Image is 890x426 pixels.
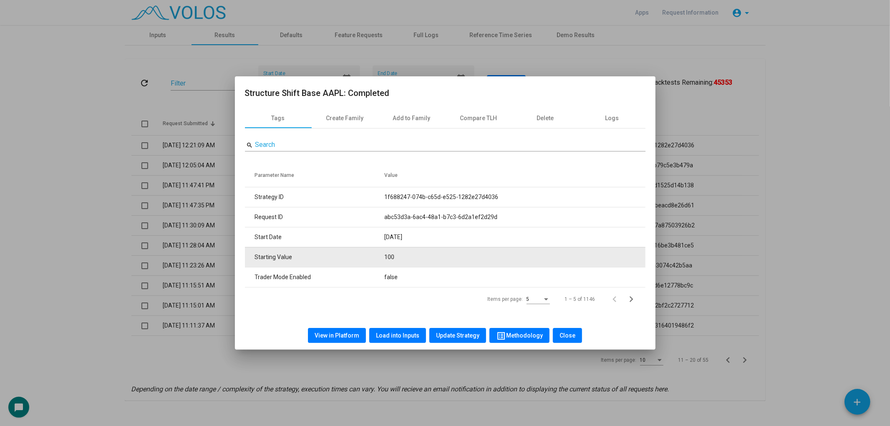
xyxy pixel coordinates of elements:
button: Close [553,328,582,343]
td: [DATE] [384,227,645,247]
td: Start Date [245,227,385,247]
button: Previous page [609,291,625,308]
button: Methodology [489,328,550,343]
div: Logs [605,114,619,123]
div: Add to Family [393,114,431,123]
span: View in Platform [315,332,359,339]
div: 1 – 5 of 1146 [565,295,595,303]
button: Update Strategy [429,328,486,343]
th: Parameter Name [245,164,385,187]
button: Load into Inputs [369,328,426,343]
span: Update Strategy [436,332,479,339]
div: Items per page: [488,295,523,303]
span: Close [560,332,575,339]
mat-icon: search [247,141,253,149]
td: Request ID [245,207,385,227]
div: Tags [272,114,285,123]
span: Load into Inputs [376,332,419,339]
h2: Structure Shift Base AAPL: Completed [245,86,645,100]
mat-icon: list_alt [496,331,506,341]
div: Compare TLH [460,114,497,123]
td: abc53d3a-6ac4-48a1-b7c3-6d2a1ef2d29d [384,207,645,227]
div: Delete [537,114,554,123]
td: 100 [384,247,645,267]
td: Starting Value [245,247,385,267]
mat-select: Items per page: [527,297,550,302]
button: View in Platform [308,328,366,343]
td: Trader Mode Enabled [245,267,385,287]
button: Next page [625,291,642,308]
span: 5 [527,296,529,302]
td: 1f688247-074b-c65d-e525-1282e27d4036 [384,187,645,207]
td: false [384,267,645,287]
span: Methodology [496,332,543,339]
div: Create Family [326,114,364,123]
th: Value [384,164,645,187]
td: Strategy ID [245,187,385,207]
